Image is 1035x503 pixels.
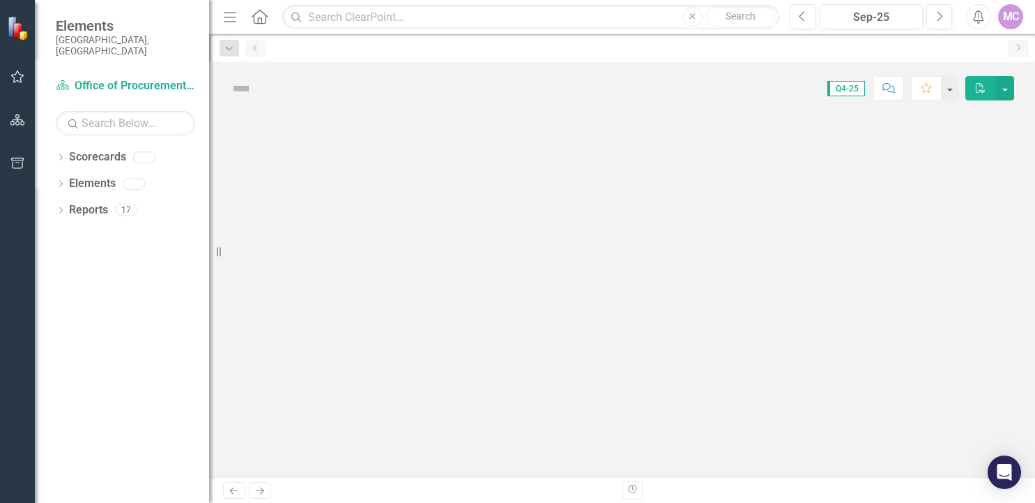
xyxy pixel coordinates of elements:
a: Scorecards [69,149,126,165]
div: Sep-25 [825,9,919,26]
a: Elements [69,176,116,192]
span: Elements [56,17,195,34]
button: MC [998,4,1023,29]
small: [GEOGRAPHIC_DATA], [GEOGRAPHIC_DATA] [56,34,195,57]
img: Not Defined [230,77,252,100]
button: Sep-25 [820,4,923,29]
button: Search [706,7,776,27]
span: Search [726,10,756,22]
a: Reports [69,202,108,218]
a: Office of Procurement & Contract Compliance [56,78,195,94]
span: Q4-25 [827,81,865,96]
div: 17 [115,204,137,216]
img: ClearPoint Strategy [6,15,32,41]
input: Search ClearPoint... [282,5,779,29]
input: Search Below... [56,111,195,135]
div: Open Intercom Messenger [988,456,1021,489]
